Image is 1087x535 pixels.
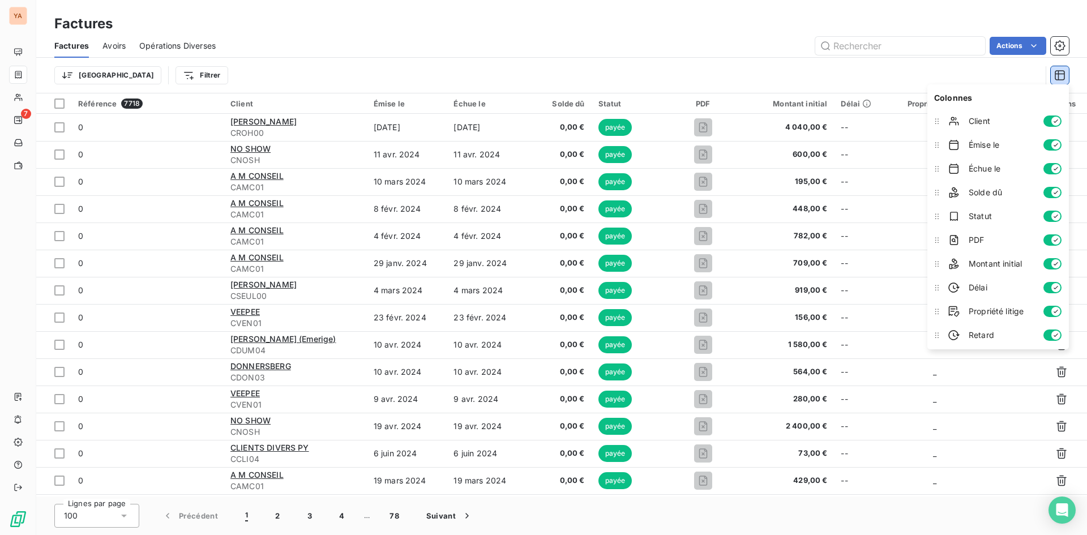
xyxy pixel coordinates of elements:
button: [GEOGRAPHIC_DATA] [54,66,161,84]
div: YA [9,7,27,25]
span: 0,00 € [534,258,585,269]
span: NO SHOW [230,416,271,425]
td: -- [834,222,893,250]
td: 29 janv. 2024 [447,250,527,277]
td: [DATE] [447,114,527,141]
span: Propriété litige [969,306,1034,317]
span: 0,00 € [534,285,585,296]
span: 1 [245,510,248,521]
span: payée [598,146,632,163]
td: 4 mars 2024 [367,277,447,304]
li: Montant initial [930,252,1067,276]
span: 0 [78,313,83,322]
td: 11 avr. 2024 [447,141,527,168]
span: CDON03 [230,372,360,383]
span: 100 [64,510,78,521]
span: CCLI04 [230,453,360,465]
td: 10 avr. 2024 [447,331,527,358]
span: 195,00 € [743,176,827,187]
span: 0 [78,340,83,349]
button: 78 [376,504,413,528]
span: 2 400,00 € [743,421,827,432]
span: payée [598,255,632,272]
span: payée [598,391,632,408]
span: 4 040,00 € [743,122,827,133]
span: Statut [969,211,1034,222]
span: PDF [969,234,1034,246]
span: 448,00 € [743,203,827,215]
span: 1 580,00 € [743,339,827,350]
td: 10 avr. 2024 [367,331,447,358]
td: 9 avr. 2024 [367,386,447,413]
span: 0 [78,177,83,186]
span: _ [933,421,936,431]
span: CLIENTS DIVERS PY [230,443,309,452]
h3: Factures [54,14,113,34]
span: CSEUL00 [230,290,360,302]
td: 21 mars 2024 [447,494,527,521]
span: 0,00 € [534,230,585,242]
td: 19 mars 2024 [367,467,447,494]
span: … [358,507,376,525]
td: -- [834,114,893,141]
div: Émise le [374,99,440,108]
span: payée [598,363,632,380]
td: 4 févr. 2024 [367,222,447,250]
td: 4 mars 2024 [447,277,527,304]
span: 0,00 € [534,393,585,405]
button: Filtrer [176,66,228,84]
span: VEEPEE [230,388,260,398]
div: PDF [677,99,729,108]
span: 0,00 € [534,176,585,187]
span: 0,00 € [534,149,585,160]
span: 919,00 € [743,285,827,296]
td: 10 avr. 2024 [367,358,447,386]
td: 9 avr. 2024 [447,386,527,413]
td: -- [834,195,893,222]
button: Actions [990,37,1046,55]
button: 2 [262,504,293,528]
td: -- [834,168,893,195]
li: Statut [930,204,1067,228]
span: VEEPEE [230,307,260,316]
span: payée [598,228,632,245]
span: CROH00 [230,127,360,139]
span: 429,00 € [743,475,827,486]
span: 709,00 € [743,258,827,269]
span: Émise le [969,139,1034,151]
span: payée [598,200,632,217]
span: Délai [969,282,1034,293]
span: CVEN01 [230,399,360,410]
span: 0 [78,448,83,458]
span: [PERSON_NAME] (Emerige) [230,334,336,344]
td: -- [834,250,893,277]
button: Précédent [148,504,232,528]
td: 10 avr. 2024 [447,358,527,386]
span: payée [598,309,632,326]
span: Montant initial [969,258,1034,269]
button: 3 [294,504,326,528]
span: 0 [78,367,83,376]
span: Factures [54,40,89,52]
button: Suivant [413,504,486,528]
span: payée [598,336,632,353]
span: CVEN01 [230,318,360,329]
span: [PERSON_NAME] [230,280,297,289]
span: 0 [78,149,83,159]
td: -- [834,141,893,168]
span: A M CONSEIL [230,470,284,480]
div: Montant initial [743,99,827,108]
span: 0,00 € [534,366,585,378]
li: Retard [930,323,1067,347]
div: Échue le [453,99,520,108]
span: CAMC01 [230,481,360,492]
li: Client [930,109,1067,133]
div: Solde dû [534,99,585,108]
span: 7 [21,109,31,119]
td: -- [834,386,893,413]
span: 156,00 € [743,312,827,323]
span: 0,00 € [534,312,585,323]
div: Open Intercom Messenger [1049,497,1076,524]
li: Délai [930,276,1067,299]
span: A M CONSEIL [230,252,284,262]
